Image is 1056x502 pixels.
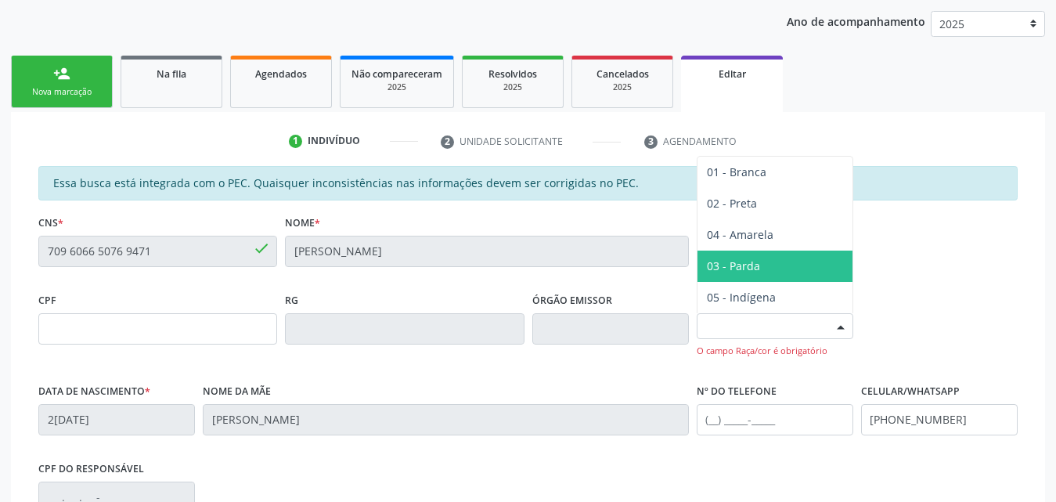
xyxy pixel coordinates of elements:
label: Data de nascimento [38,380,150,404]
input: __/__/____ [38,404,195,435]
div: 2025 [583,81,661,93]
span: Cancelados [596,67,649,81]
label: CPF [38,289,56,313]
div: O campo Raça/cor é obrigatório [697,345,853,358]
span: Agendados [255,67,307,81]
span: Resolvidos [488,67,537,81]
div: person_add [53,65,70,82]
span: done [253,240,270,257]
span: 05 - Indígena [707,290,776,305]
span: 03 - Parda [707,258,760,273]
label: RG [285,289,298,313]
label: Órgão emissor [532,289,612,313]
p: Ano de acompanhamento [787,11,925,31]
label: Celular/WhatsApp [861,380,960,404]
span: 04 - Amarela [707,227,773,242]
span: Na fila [157,67,186,81]
span: Não compareceram [351,67,442,81]
div: 2025 [351,81,442,93]
span: 01 - Branca [707,164,766,179]
label: CNS [38,211,63,236]
label: Nome da mãe [203,380,271,404]
input: (__) _____-_____ [861,404,1018,435]
span: 02 - Preta [707,196,757,211]
div: Nova marcação [23,86,101,98]
span: Editar [719,67,746,81]
input: (__) _____-_____ [697,404,853,435]
div: 1 [289,135,303,149]
label: Nome [285,211,320,236]
label: Nº do Telefone [697,380,777,404]
div: Essa busca está integrada com o PEC. Quaisquer inconsistências nas informações devem ser corrigid... [38,166,1018,200]
label: CPF do responsável [38,457,144,482]
div: Indivíduo [308,134,360,148]
div: 2025 [474,81,552,93]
